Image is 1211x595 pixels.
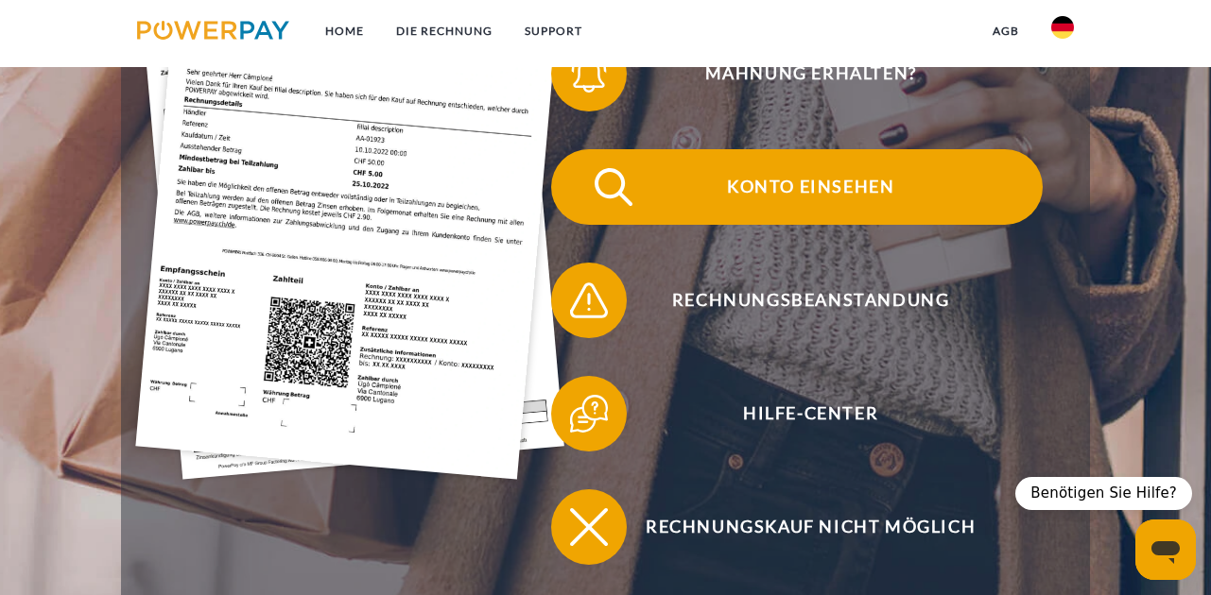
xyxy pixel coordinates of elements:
[977,14,1035,48] a: agb
[565,50,613,97] img: qb_bell.svg
[565,277,613,324] img: qb_warning.svg
[551,149,1043,225] button: Konto einsehen
[551,36,1043,111] button: Mahnung erhalten?
[579,376,1042,451] span: Hilfe-Center
[137,21,289,40] img: logo-powerpay.svg
[551,376,1043,451] button: Hilfe-Center
[579,149,1042,225] span: Konto einsehen
[509,14,598,48] a: SUPPORT
[551,263,1043,338] button: Rechnungsbeanstandung
[1015,477,1192,510] div: Benötigen Sie Hilfe?
[309,14,380,48] a: Home
[579,263,1042,338] span: Rechnungsbeanstandung
[579,36,1042,111] span: Mahnung erhalten?
[565,390,613,437] img: qb_help.svg
[551,489,1043,565] button: Rechnungskauf nicht möglich
[1051,16,1074,39] img: de
[565,503,613,551] img: qb_close.svg
[380,14,509,48] a: DIE RECHNUNG
[579,489,1042,565] span: Rechnungskauf nicht möglich
[590,163,637,211] img: qb_search.svg
[1135,519,1196,580] iframe: Schaltfläche zum Öffnen des Messaging-Fensters; Konversation läuft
